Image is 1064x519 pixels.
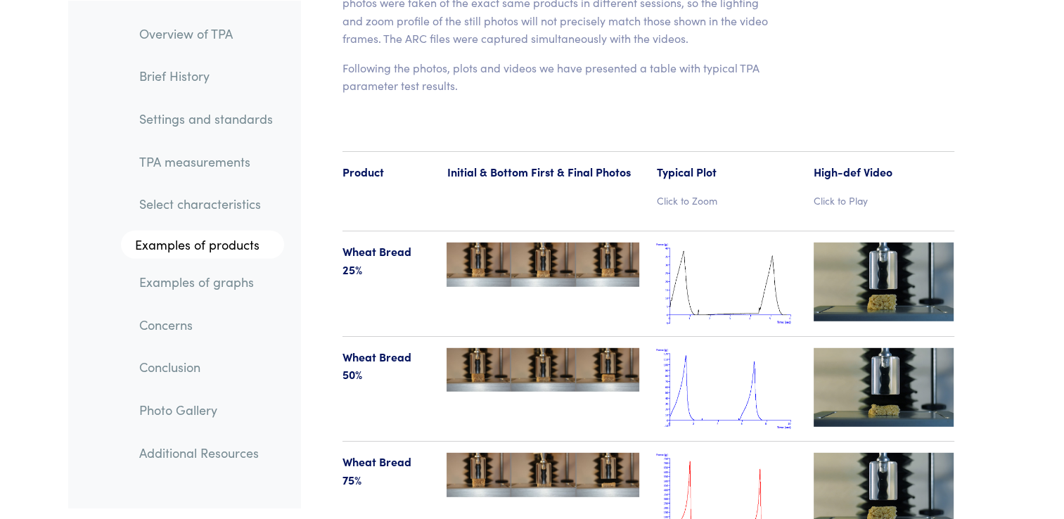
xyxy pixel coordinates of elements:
img: wheat_bread-50-123-tpa.jpg [447,348,639,392]
a: Select characteristics [128,188,284,220]
a: Brief History [128,60,284,92]
p: Wheat Bread 25% [342,243,430,278]
a: Conclusion [128,351,284,383]
img: wheat_bread-25-123-tpa.jpg [447,243,639,287]
a: Overview of TPA [128,17,284,49]
a: TPA measurements [128,145,284,177]
p: Wheat Bread 75% [342,453,430,489]
a: Concerns [128,308,284,340]
p: Initial & Bottom First & Final Photos [447,163,639,181]
a: Examples of products [121,231,284,259]
img: wheat_bread-75-123-tpa.jpg [447,453,639,497]
a: Photo Gallery [128,393,284,425]
p: Following the photos, plots and videos we have presented a table with typical TPA parameter test ... [342,59,781,95]
a: Additional Resources [128,436,284,468]
img: wheat_bread-videotn-50.jpg [814,348,954,427]
img: wheat_bread_tpa_50.png [656,348,797,430]
p: High-def Video [814,163,954,181]
a: Examples of graphs [128,265,284,297]
p: Typical Plot [656,163,797,181]
a: Settings and standards [128,102,284,134]
img: wheat_bread-videotn-25.jpg [814,243,954,321]
p: Product [342,163,430,181]
p: Click to Play [814,193,954,208]
p: Wheat Bread 50% [342,348,430,384]
p: Click to Zoom [656,193,797,208]
img: wheat_bread_tpa_25.png [656,243,797,325]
